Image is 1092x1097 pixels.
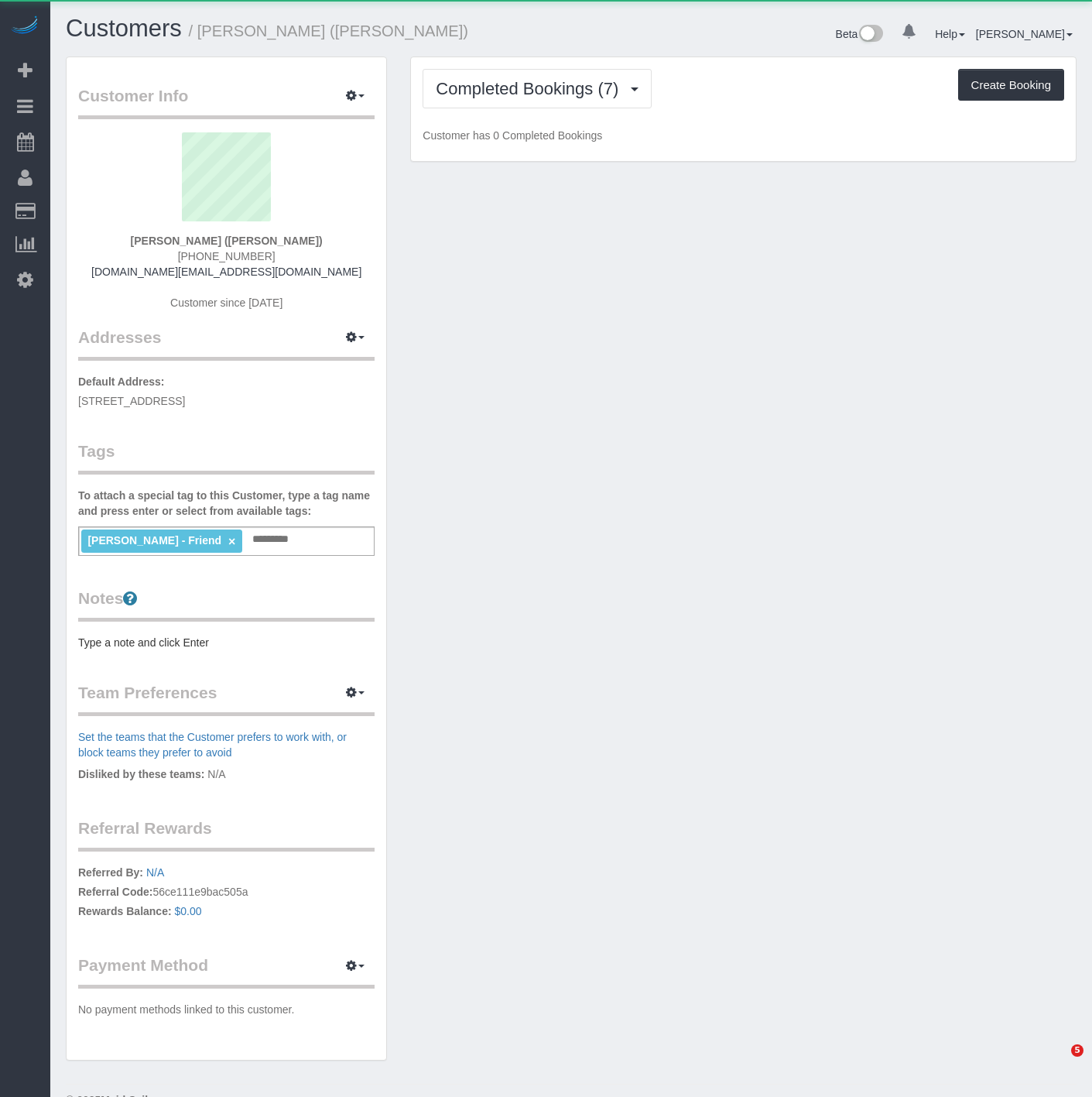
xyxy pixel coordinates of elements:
[178,250,276,262] span: [PHONE_NUMBER]
[78,865,143,880] label: Referred By:
[78,766,204,782] label: Disliked by these teams:
[78,1002,375,1017] p: No payment methods linked to this customer.
[1039,1044,1077,1082] iframe: Intercom live chat
[175,905,202,917] a: $0.00
[1071,1044,1083,1057] span: 5
[78,488,375,519] label: To attach a special tag to this Customer, type a tag name and press enter or select from availabl...
[935,28,965,40] a: Help
[78,954,375,989] legend: Payment Method
[207,768,225,780] span: N/A
[91,266,361,278] a: [DOMAIN_NAME][EMAIL_ADDRESS][DOMAIN_NAME]
[189,22,468,39] small: / [PERSON_NAME] ([PERSON_NAME])
[78,587,375,622] legend: Notes
[170,297,282,309] span: Customer since [DATE]
[858,25,883,45] img: New interface
[78,395,185,407] span: [STREET_ADDRESS]
[78,440,375,475] legend: Tags
[146,866,164,879] a: N/A
[228,535,235,548] a: ×
[78,84,375,119] legend: Customer Info
[78,903,172,919] label: Rewards Balance:
[78,884,152,900] label: Referral Code:
[87,534,221,547] span: [PERSON_NAME] - Friend
[66,15,182,42] a: Customers
[78,817,375,852] legend: Referral Rewards
[436,79,626,98] span: Completed Bookings (7)
[9,15,40,37] img: Automaid Logo
[78,681,375,716] legend: Team Preferences
[78,731,347,759] a: Set the teams that the Customer prefers to work with, or block teams they prefer to avoid
[78,865,375,923] p: 56ce111e9bac505a
[131,235,323,247] strong: [PERSON_NAME] ([PERSON_NAME])
[836,28,884,40] a: Beta
[423,69,652,108] button: Completed Bookings (7)
[976,28,1073,40] a: [PERSON_NAME]
[423,128,1064,143] p: Customer has 0 Completed Bookings
[78,374,165,389] label: Default Address:
[958,69,1064,101] button: Create Booking
[78,635,375,650] pre: Type a note and click Enter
